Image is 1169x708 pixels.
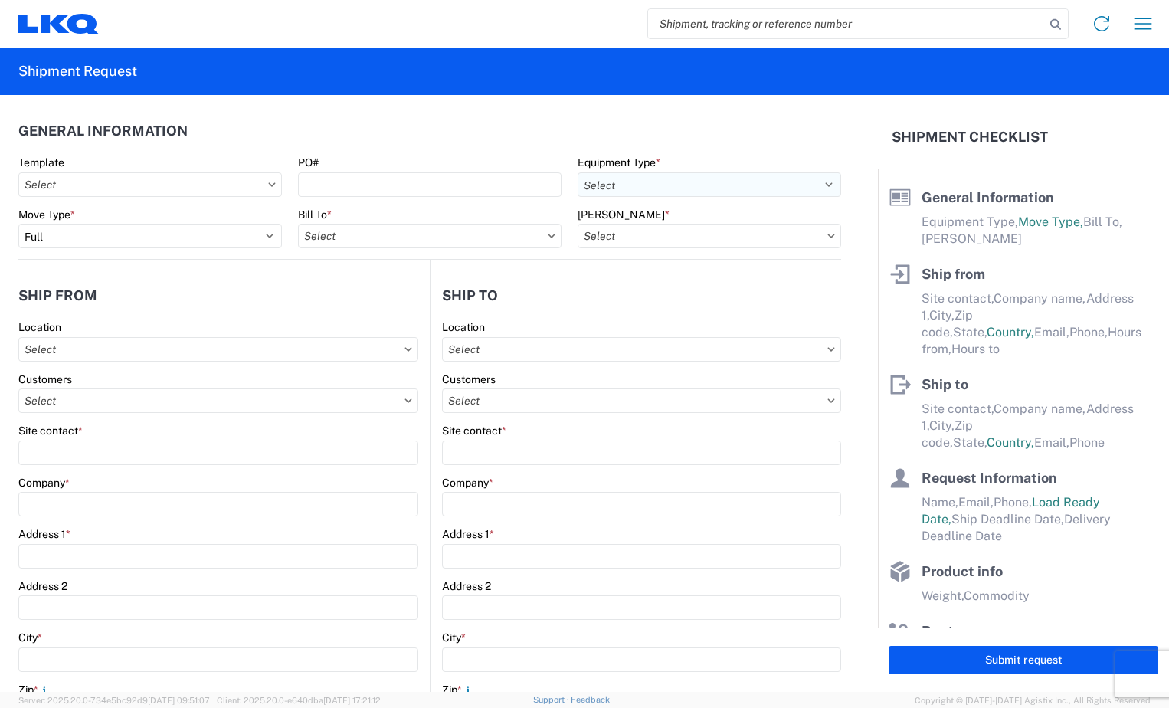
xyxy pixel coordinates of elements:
[1069,435,1105,450] span: Phone
[18,388,418,413] input: Select
[929,308,955,323] span: City,
[442,579,491,593] label: Address 2
[18,337,418,362] input: Select
[148,696,210,705] span: [DATE] 09:51:07
[951,342,1000,356] span: Hours to
[18,156,64,169] label: Template
[298,224,562,248] input: Select
[922,376,968,392] span: Ship to
[442,337,841,362] input: Select
[922,402,994,416] span: Site contact,
[892,128,1048,146] h2: Shipment Checklist
[953,325,987,339] span: State,
[994,291,1086,306] span: Company name,
[889,646,1158,674] button: Submit request
[922,231,1022,246] span: [PERSON_NAME]
[987,435,1034,450] span: Country,
[18,208,75,221] label: Move Type
[1069,325,1108,339] span: Phone,
[442,388,841,413] input: Select
[1034,325,1069,339] span: Email,
[533,695,571,704] a: Support
[18,288,97,303] h2: Ship from
[442,372,496,386] label: Customers
[1083,215,1122,229] span: Bill To,
[922,563,1003,579] span: Product info
[929,418,955,433] span: City,
[964,588,1030,603] span: Commodity
[922,266,985,282] span: Ship from
[18,62,137,80] h2: Shipment Request
[442,631,466,644] label: City
[18,683,51,697] label: Zip
[442,288,498,303] h2: Ship to
[18,172,282,197] input: Select
[323,696,381,705] span: [DATE] 17:21:12
[578,208,670,221] label: [PERSON_NAME]
[915,693,1151,707] span: Copyright © [DATE]-[DATE] Agistix Inc., All Rights Reserved
[18,696,210,705] span: Server: 2025.20.0-734e5bc92d9
[18,579,67,593] label: Address 2
[578,224,841,248] input: Select
[442,320,485,334] label: Location
[578,156,660,169] label: Equipment Type
[953,435,987,450] span: State,
[648,9,1045,38] input: Shipment, tracking or reference number
[958,495,994,510] span: Email,
[994,495,1032,510] span: Phone,
[18,320,61,334] label: Location
[18,527,70,541] label: Address 1
[18,123,188,139] h2: General Information
[18,476,70,490] label: Company
[217,696,381,705] span: Client: 2025.20.0-e640dba
[922,189,1054,205] span: General Information
[18,372,72,386] label: Customers
[442,476,493,490] label: Company
[442,424,506,438] label: Site contact
[442,683,474,697] label: Zip
[987,325,1034,339] span: Country,
[922,495,958,510] span: Name,
[18,631,42,644] label: City
[571,695,610,704] a: Feedback
[922,215,1018,229] span: Equipment Type,
[922,623,961,639] span: Route
[442,527,494,541] label: Address 1
[951,512,1064,526] span: Ship Deadline Date,
[922,291,994,306] span: Site contact,
[922,588,964,603] span: Weight,
[298,156,319,169] label: PO#
[18,424,83,438] label: Site contact
[298,208,332,221] label: Bill To
[1018,215,1083,229] span: Move Type,
[922,470,1057,486] span: Request Information
[994,402,1086,416] span: Company name,
[1034,435,1069,450] span: Email,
